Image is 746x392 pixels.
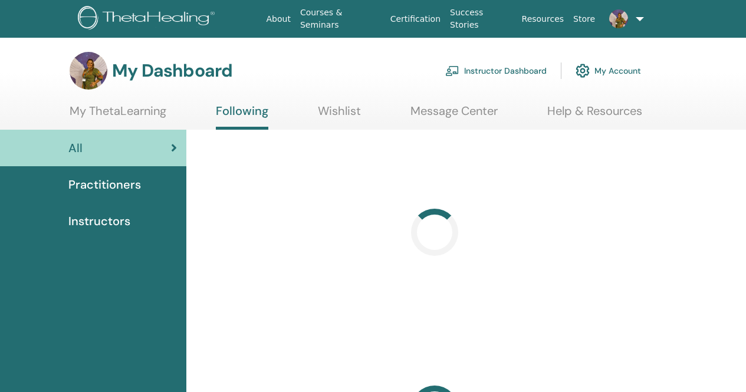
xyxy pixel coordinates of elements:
img: default.jpg [70,52,107,90]
a: Certification [386,8,445,30]
img: cog.svg [576,61,590,81]
span: Instructors [68,212,130,230]
a: Wishlist [318,104,361,127]
h3: My Dashboard [112,60,232,81]
img: logo.png [78,6,219,32]
a: Instructor Dashboard [445,58,547,84]
a: Store [568,8,600,30]
span: All [68,139,83,157]
span: Practitioners [68,176,141,193]
a: My Account [576,58,641,84]
a: My ThetaLearning [70,104,166,127]
a: Success Stories [445,2,517,36]
img: chalkboard-teacher.svg [445,65,459,76]
a: Following [216,104,268,130]
a: About [262,8,295,30]
a: Help & Resources [547,104,642,127]
a: Message Center [410,104,498,127]
a: Courses & Seminars [295,2,386,36]
img: default.jpg [609,9,628,28]
a: Resources [517,8,569,30]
